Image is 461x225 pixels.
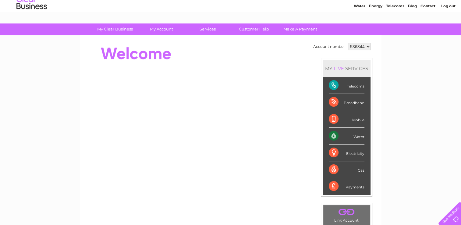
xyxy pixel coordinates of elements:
[87,3,375,30] div: Clear Business is a trading name of Verastar Limited (registered in [GEOGRAPHIC_DATA] No. 3667643...
[329,111,364,128] div: Mobile
[332,66,345,71] div: LIVE
[329,94,364,111] div: Broadband
[275,23,325,35] a: Make A Payment
[183,23,233,35] a: Services
[441,26,455,30] a: Log out
[369,26,382,30] a: Energy
[329,145,364,161] div: Electricity
[323,60,371,77] div: MY SERVICES
[354,26,365,30] a: Water
[329,178,364,195] div: Payments
[323,205,370,224] td: Link Account
[312,41,346,52] td: Account number
[346,3,388,11] a: 0333 014 3131
[136,23,186,35] a: My Account
[329,128,364,145] div: Water
[329,161,364,178] div: Gas
[420,26,435,30] a: Contact
[325,207,368,217] a: .
[16,16,47,34] img: logo.png
[386,26,404,30] a: Telecoms
[229,23,279,35] a: Customer Help
[90,23,140,35] a: My Clear Business
[408,26,417,30] a: Blog
[329,77,364,94] div: Telecoms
